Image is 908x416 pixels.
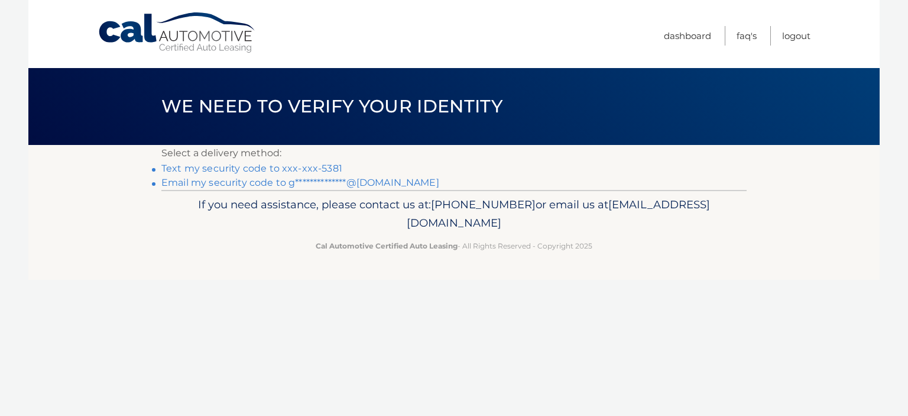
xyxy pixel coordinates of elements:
a: Dashboard [664,26,711,46]
span: [PHONE_NUMBER] [431,198,536,211]
span: We need to verify your identity [161,95,502,117]
a: Text my security code to xxx-xxx-5381 [161,163,342,174]
a: Cal Automotive [98,12,257,54]
p: Select a delivery method: [161,145,747,162]
a: FAQ's [737,26,757,46]
strong: Cal Automotive Certified Auto Leasing [316,241,458,250]
p: If you need assistance, please contact us at: or email us at [169,195,739,233]
p: - All Rights Reserved - Copyright 2025 [169,240,739,252]
a: Logout [782,26,810,46]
